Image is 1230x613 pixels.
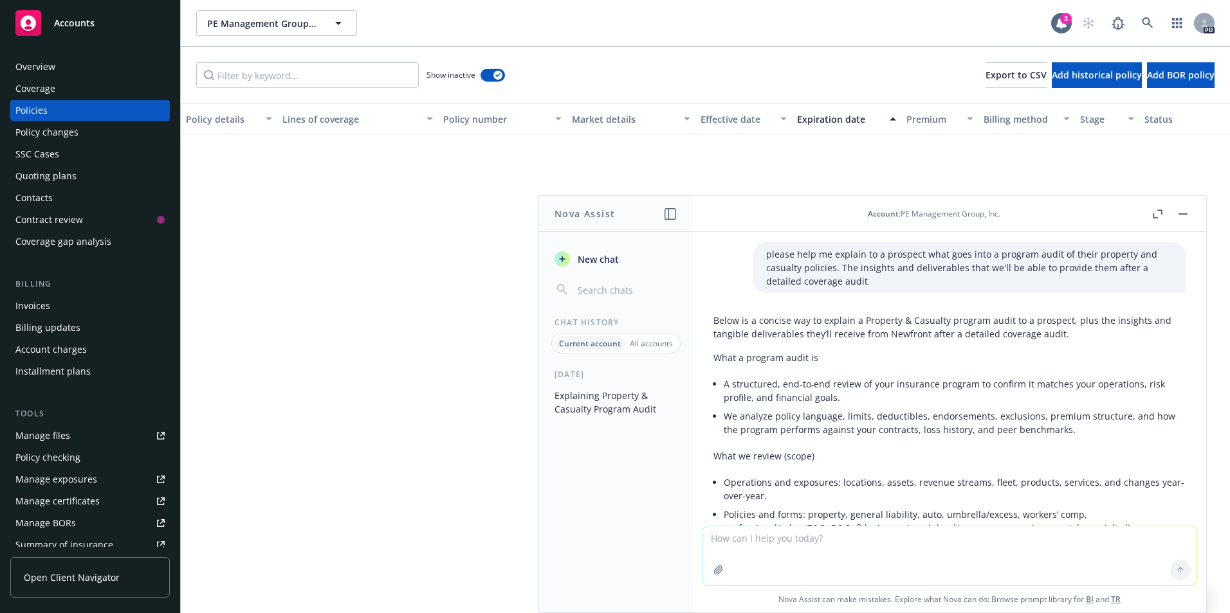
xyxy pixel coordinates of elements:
[15,361,91,382] div: Installment plans
[1052,69,1142,81] span: Add historical policy
[15,188,53,208] div: Contacts
[10,122,170,143] a: Policy changes
[713,351,1186,364] p: What a program audit is
[10,188,170,208] a: Contacts
[10,339,170,360] a: Account charges
[10,231,170,252] a: Coverage gap analysis
[10,361,170,382] a: Installment plans
[15,513,76,533] div: Manage BORs
[575,281,677,299] input: Search chats
[549,247,683,271] button: New chat
[10,447,170,468] a: Policy checking
[724,473,1186,505] li: Operations and exposures: locations, assets, revenue streams, fleet, products, services, and chan...
[15,100,48,121] div: Policies
[10,317,170,338] a: Billing updates
[443,112,547,126] div: Policy number
[766,247,1173,288] p: please help me explain to a prospect what goes into a program audit of their property and casualt...
[1075,103,1139,134] button: Stage
[539,369,693,380] div: [DATE]
[559,338,621,349] p: Current account
[277,103,438,134] button: Lines of coverage
[701,112,773,126] div: Effective date
[1164,10,1190,36] a: Switch app
[549,385,683,420] button: Explaining Property & Casualty Program Audit
[15,339,87,360] div: Account charges
[1147,62,1215,88] button: Add BOR policy
[630,338,673,349] p: All accounts
[15,57,55,77] div: Overview
[724,407,1186,439] li: We analyze policy language, limits, deductibles, endorsements, exclusions, premium structure, and...
[207,17,318,30] span: PE Management Group, Inc.
[10,425,170,446] a: Manage files
[15,296,50,316] div: Invoices
[10,209,170,230] a: Contract review
[868,208,899,219] span: Account
[906,112,959,126] div: Premium
[10,166,170,186] a: Quoting plans
[724,505,1186,537] li: Policies and forms: property, general liability, auto, umbrella/excess, workers’ comp, profession...
[901,103,978,134] button: Premium
[15,144,59,164] div: SSC Cases
[282,112,419,126] div: Lines of coverage
[10,100,170,121] a: Policies
[10,513,170,533] a: Manage BORs
[1111,594,1121,605] a: TR
[10,469,170,490] a: Manage exposures
[10,144,170,164] a: SSC Cases
[984,112,1056,126] div: Billing method
[713,449,1186,463] p: What we review (scope)
[15,425,70,446] div: Manage files
[539,317,693,328] div: Chat History
[986,62,1047,88] button: Export to CSV
[1076,10,1101,36] a: Start snowing
[15,535,113,555] div: Summary of insurance
[724,375,1186,407] li: A structured, end‑to‑end review of your insurance program to confirm it matches your operations, ...
[15,447,80,468] div: Policy checking
[567,103,695,134] button: Market details
[196,62,419,88] input: Filter by keyword...
[572,112,676,126] div: Market details
[10,491,170,511] a: Manage certificates
[713,314,1186,341] p: Below is a concise way to explain a Property & Casualty program audit to a prospect, plus the ins...
[10,535,170,555] a: Summary of insurance
[695,103,792,134] button: Effective date
[10,407,170,420] div: Tools
[792,103,901,134] button: Expiration date
[868,208,1000,219] div: : PE Management Group, Inc.
[978,103,1075,134] button: Billing method
[427,69,475,80] span: Show inactive
[10,78,170,99] a: Coverage
[15,317,80,338] div: Billing updates
[438,103,567,134] button: Policy number
[1135,10,1161,36] a: Search
[10,57,170,77] a: Overview
[986,69,1047,81] span: Export to CSV
[1144,112,1223,126] div: Status
[15,491,100,511] div: Manage certificates
[1147,69,1215,81] span: Add BOR policy
[1052,62,1142,88] button: Add historical policy
[181,103,277,134] button: Policy details
[797,112,882,126] div: Expiration date
[15,469,97,490] div: Manage exposures
[1086,594,1094,605] a: BI
[15,166,77,186] div: Quoting plans
[54,18,95,28] span: Accounts
[1105,10,1131,36] a: Report a Bug
[186,112,258,126] div: Policy details
[575,253,619,266] span: New chat
[10,278,170,290] div: Billing
[15,78,55,99] div: Coverage
[1060,13,1072,24] div: 3
[15,209,83,230] div: Contract review
[555,207,615,220] h1: Nova Assist
[15,231,111,252] div: Coverage gap analysis
[1080,112,1120,126] div: Stage
[10,5,170,41] a: Accounts
[698,586,1201,612] span: Nova Assist can make mistakes. Explore what Nova can do: Browse prompt library for and
[24,571,120,584] span: Open Client Navigator
[10,296,170,316] a: Invoices
[196,10,357,36] button: PE Management Group, Inc.
[15,122,78,143] div: Policy changes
